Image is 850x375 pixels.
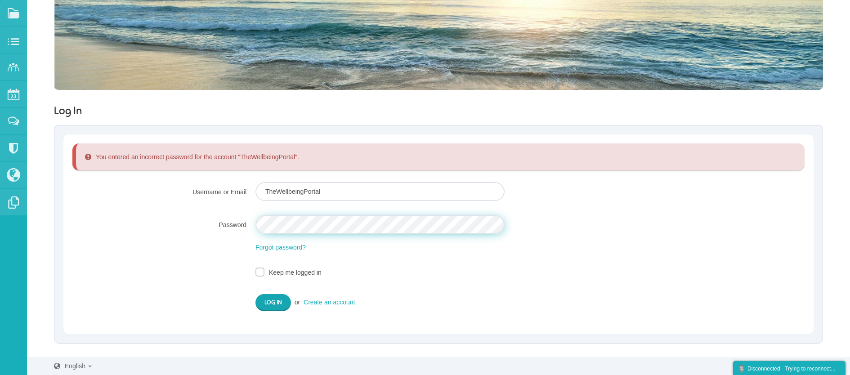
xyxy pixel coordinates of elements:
[255,244,306,251] a: Forgot password?
[65,362,85,370] span: English
[738,363,841,373] div: Disconnected - Trying to reconnect...
[295,299,300,306] span: or
[269,268,322,277] span: Keep me logged in
[54,103,823,119] h2: Log In
[304,299,355,306] a: Create an account
[96,153,299,161] span: You entered an incorrect password for the account "TheWellbeingPortal".
[72,182,255,196] label: Username or Email
[255,294,291,311] input: Log In
[72,215,255,229] label: Password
